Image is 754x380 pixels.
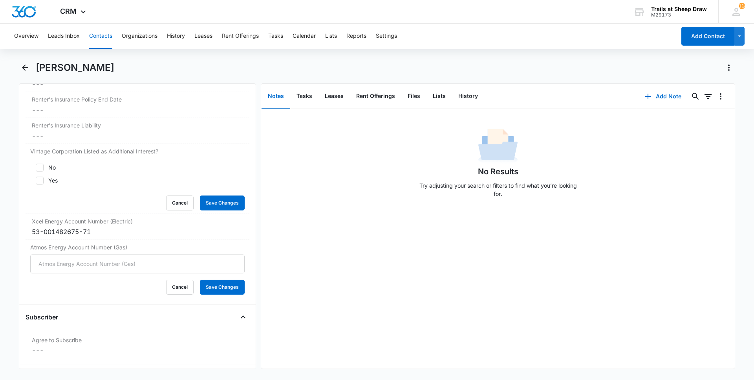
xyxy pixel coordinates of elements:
[739,3,745,9] div: notifications count
[222,24,259,49] button: Rent Offerings
[268,24,283,49] button: Tasks
[48,24,80,49] button: Leads Inbox
[651,12,707,18] div: account id
[26,92,249,118] div: Renter's Insurance Policy End Date---
[166,196,194,210] button: Cancel
[237,311,249,323] button: Close
[350,84,401,109] button: Rent Offerings
[426,84,452,109] button: Lists
[48,163,56,172] div: No
[681,27,734,46] button: Add Contact
[290,84,318,109] button: Tasks
[32,217,243,225] label: Xcel Energy Account Number (Electric)
[30,147,245,155] label: Vintage Corporation Listed as Additional Interest?
[739,3,745,9] span: 118
[32,79,243,89] dd: ---
[702,90,714,103] button: Filters
[262,84,290,109] button: Notes
[325,24,337,49] button: Lists
[32,346,243,355] dd: ---
[478,166,518,177] h1: No Results
[89,24,112,49] button: Contacts
[452,84,484,109] button: History
[48,176,58,184] div: Yes
[637,87,689,106] button: Add Note
[376,24,397,49] button: Settings
[166,280,194,295] button: Cancel
[32,95,243,103] label: Renter's Insurance Policy End Date
[318,84,350,109] button: Leases
[723,61,735,74] button: Actions
[19,61,31,74] button: Back
[26,333,249,358] div: Agree to Subscribe---
[26,214,249,240] div: Xcel Energy Account Number (Electric)53-001482675-71
[200,196,245,210] button: Save Changes
[122,24,157,49] button: Organizations
[32,121,243,129] label: Renter's Insurance Liability
[714,90,727,103] button: Overflow Menu
[415,181,580,198] p: Try adjusting your search or filters to find what you’re looking for.
[60,7,77,15] span: CRM
[293,24,316,49] button: Calendar
[401,84,426,109] button: Files
[30,255,245,273] input: Atmos Energy Account Number (Gas)
[30,243,245,251] label: Atmos Energy Account Number (Gas)
[689,90,702,103] button: Search...
[32,105,243,114] dd: ---
[32,336,243,344] label: Agree to Subscribe
[194,24,212,49] button: Leases
[26,312,58,322] h4: Subscriber
[26,118,249,144] div: Renter's Insurance Liability---
[478,126,518,166] img: No Data
[36,62,114,74] h1: [PERSON_NAME]
[32,131,243,140] dd: ---
[200,280,245,295] button: Save Changes
[346,24,366,49] button: Reports
[651,6,707,12] div: account name
[167,24,185,49] button: History
[14,24,38,49] button: Overview
[32,227,243,236] div: 53-001482675-71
